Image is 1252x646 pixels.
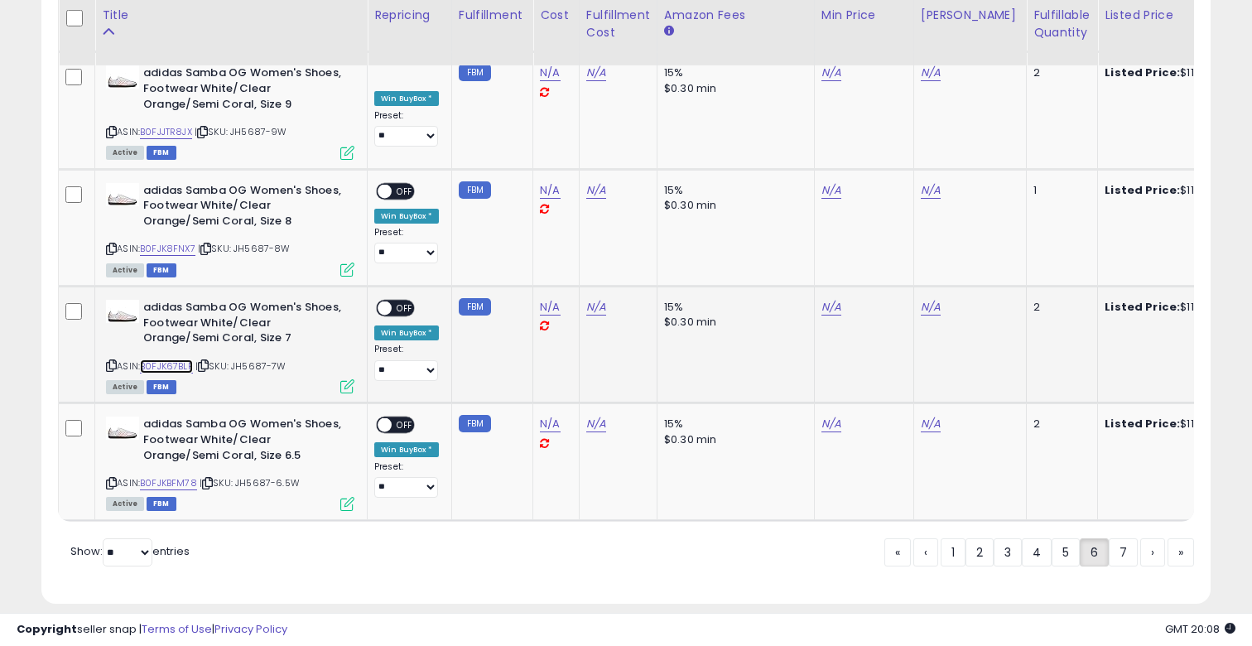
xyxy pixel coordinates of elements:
[821,416,841,432] a: N/A
[921,65,941,81] a: N/A
[664,432,802,447] div: $0.30 min
[540,416,560,432] a: N/A
[921,299,941,316] a: N/A
[106,300,354,392] div: ASIN:
[147,146,176,160] span: FBM
[821,182,841,199] a: N/A
[140,476,197,490] a: B0FJKBFM78
[459,7,526,24] div: Fulfillment
[1105,299,1180,315] b: Listed Price:
[1033,300,1085,315] div: 2
[106,65,354,157] div: ASIN:
[143,417,344,467] b: adidas Samba OG Women's Shoes, Footwear White/Clear Orange/Semi Coral, Size 6.5
[106,380,144,394] span: All listings currently available for purchase on Amazon
[374,110,439,147] div: Preset:
[195,359,287,373] span: | SKU: JH5687-7W
[664,7,807,24] div: Amazon Fees
[1165,621,1235,637] span: 2025-09-15 20:08 GMT
[1033,7,1091,41] div: Fulfillable Quantity
[106,65,139,89] img: 31HTl51aAKL._SL40_.jpg
[1151,544,1154,561] span: ›
[821,65,841,81] a: N/A
[1109,538,1138,566] a: 7
[106,183,354,275] div: ASIN:
[586,65,606,81] a: N/A
[459,64,491,81] small: FBM
[821,299,841,316] a: N/A
[143,183,344,234] b: adidas Samba OG Women's Shoes, Footwear White/Clear Orange/Semi Coral, Size 8
[664,417,802,431] div: 15%
[1105,300,1242,315] div: $115.00
[586,299,606,316] a: N/A
[140,125,192,139] a: B0FJJTR8JX
[374,442,439,457] div: Win BuyBox *
[1105,65,1242,80] div: $115.00
[140,242,195,256] a: B0FJK8FNX7
[143,65,344,116] b: adidas Samba OG Women's Shoes, Footwear White/Clear Orange/Semi Coral, Size 9
[374,461,439,499] div: Preset:
[1033,417,1085,431] div: 2
[540,65,560,81] a: N/A
[374,209,439,224] div: Win BuyBox *
[374,91,439,106] div: Win BuyBox *
[143,300,344,350] b: adidas Samba OG Women's Shoes, Footwear White/Clear Orange/Semi Coral, Size 7
[1105,7,1248,24] div: Listed Price
[664,315,802,330] div: $0.30 min
[664,300,802,315] div: 15%
[994,538,1022,566] a: 3
[106,417,354,509] div: ASIN:
[147,497,176,511] span: FBM
[1105,65,1180,80] b: Listed Price:
[214,621,287,637] a: Privacy Policy
[664,81,802,96] div: $0.30 min
[895,544,900,561] span: «
[459,298,491,316] small: FBM
[70,543,190,559] span: Show: entries
[106,183,139,206] img: 31HTl51aAKL._SL40_.jpg
[540,7,572,24] div: Cost
[540,299,560,316] a: N/A
[1080,538,1109,566] a: 6
[106,417,139,440] img: 31HTl51aAKL._SL40_.jpg
[106,146,144,160] span: All listings currently available for purchase on Amazon
[106,263,144,277] span: All listings currently available for purchase on Amazon
[374,7,445,24] div: Repricing
[664,198,802,213] div: $0.30 min
[374,325,439,340] div: Win BuyBox *
[1052,538,1080,566] a: 5
[374,344,439,381] div: Preset:
[147,263,176,277] span: FBM
[374,227,439,264] div: Preset:
[1105,183,1242,198] div: $115.00
[1022,538,1052,566] a: 4
[459,181,491,199] small: FBM
[392,184,418,198] span: OFF
[664,24,674,39] small: Amazon Fees.
[921,7,1019,24] div: [PERSON_NAME]
[102,7,360,24] div: Title
[586,416,606,432] a: N/A
[664,183,802,198] div: 15%
[965,538,994,566] a: 2
[459,415,491,432] small: FBM
[392,418,418,432] span: OFF
[921,182,941,199] a: N/A
[106,300,139,323] img: 31HTl51aAKL._SL40_.jpg
[195,125,287,138] span: | SKU: JH5687-9W
[1105,416,1180,431] b: Listed Price:
[586,182,606,199] a: N/A
[664,65,802,80] div: 15%
[924,544,927,561] span: ‹
[200,476,300,489] span: | SKU: JH5687-6.5W
[147,380,176,394] span: FBM
[1033,183,1085,198] div: 1
[140,359,193,374] a: B0FJK67BLP
[17,621,77,637] strong: Copyright
[392,301,418,316] span: OFF
[198,242,291,255] span: | SKU: JH5687-8W
[821,7,907,24] div: Min Price
[1105,417,1242,431] div: $115.00
[941,538,965,566] a: 1
[1033,65,1085,80] div: 2
[1105,182,1180,198] b: Listed Price:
